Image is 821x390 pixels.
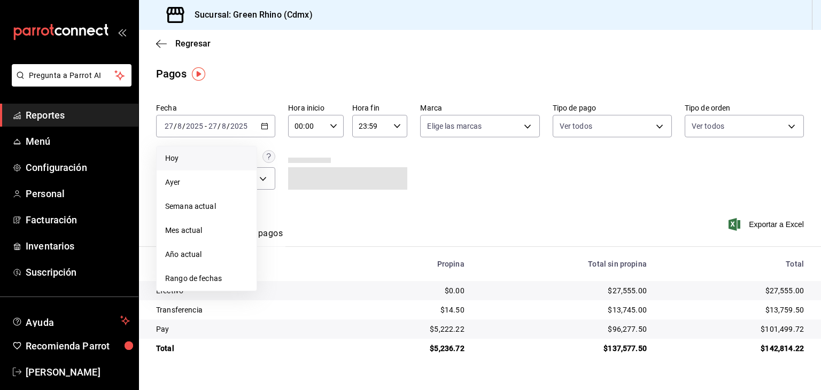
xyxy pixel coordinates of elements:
[482,305,647,315] div: $13,745.00
[175,38,211,49] span: Regresar
[7,77,131,89] a: Pregunta a Parrot AI
[29,70,115,81] span: Pregunta a Parrot AI
[243,228,283,246] button: Ver pagos
[26,186,130,201] span: Personal
[185,122,204,130] input: ----
[357,324,464,334] div: $5,222.22
[192,67,205,81] img: Tooltip marker
[420,104,539,112] label: Marca
[26,213,130,227] span: Facturación
[664,305,804,315] div: $13,759.50
[177,122,182,130] input: --
[288,104,344,112] label: Hora inicio
[357,305,464,315] div: $14.50
[165,249,248,260] span: Año actual
[553,104,672,112] label: Tipo de pago
[664,343,804,354] div: $142,814.22
[357,285,464,296] div: $0.00
[482,285,647,296] div: $27,555.00
[156,343,340,354] div: Total
[427,121,482,131] span: Elige las marcas
[352,104,408,112] label: Hora fin
[560,121,592,131] span: Ver todos
[165,225,248,236] span: Mes actual
[26,239,130,253] span: Inventarios
[12,64,131,87] button: Pregunta a Parrot AI
[26,265,130,279] span: Suscripción
[685,104,804,112] label: Tipo de orden
[156,305,340,315] div: Transferencia
[26,339,130,353] span: Recomienda Parrot
[731,218,804,231] button: Exportar a Excel
[664,260,804,268] div: Total
[208,122,218,130] input: --
[182,122,185,130] span: /
[165,201,248,212] span: Semana actual
[165,153,248,164] span: Hoy
[26,365,130,379] span: [PERSON_NAME]
[664,285,804,296] div: $27,555.00
[230,122,248,130] input: ----
[357,343,464,354] div: $5,236.72
[156,66,187,82] div: Pagos
[118,28,126,36] button: open_drawer_menu
[482,324,647,334] div: $96,277.50
[26,314,116,327] span: Ayuda
[156,104,275,112] label: Fecha
[156,324,340,334] div: Pay
[26,134,130,149] span: Menú
[165,177,248,188] span: Ayer
[164,122,174,130] input: --
[218,122,221,130] span: /
[482,260,647,268] div: Total sin propina
[482,343,647,354] div: $137,577.50
[156,38,211,49] button: Regresar
[227,122,230,130] span: /
[165,273,248,284] span: Rango de fechas
[26,160,130,175] span: Configuración
[221,122,227,130] input: --
[664,324,804,334] div: $101,499.72
[26,108,130,122] span: Reportes
[174,122,177,130] span: /
[205,122,207,130] span: -
[692,121,724,131] span: Ver todos
[357,260,464,268] div: Propina
[186,9,313,21] h3: Sucursal: Green Rhino (Cdmx)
